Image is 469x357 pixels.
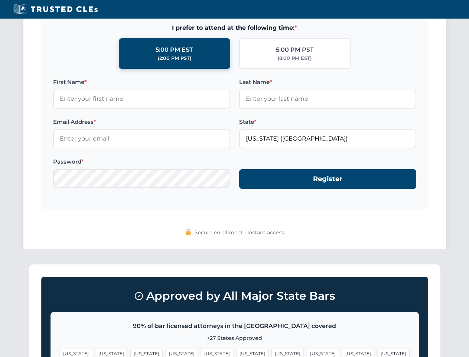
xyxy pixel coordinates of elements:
[239,118,416,126] label: State
[53,129,230,148] input: Enter your email
[60,334,410,342] p: +27 States Approved
[60,321,410,331] p: 90% of bar licensed attorneys in the [GEOGRAPHIC_DATA] covered
[53,157,230,166] label: Password
[53,118,230,126] label: Email Address
[51,286,419,306] h3: Approved by All Major State Bars
[11,4,100,15] img: Trusted CLEs
[53,23,416,33] span: I prefer to attend at the following time:
[158,55,191,62] div: (2:00 PM PST)
[239,169,416,189] button: Register
[239,129,416,148] input: Florida (FL)
[185,229,191,235] img: 🔒
[156,45,193,55] div: 5:00 PM EST
[239,78,416,87] label: Last Name
[278,55,312,62] div: (8:00 PM EST)
[53,90,230,108] input: Enter your first name
[195,228,284,237] span: Secure enrollment • Instant access
[276,45,314,55] div: 5:00 PM PST
[53,78,230,87] label: First Name
[239,90,416,108] input: Enter your last name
